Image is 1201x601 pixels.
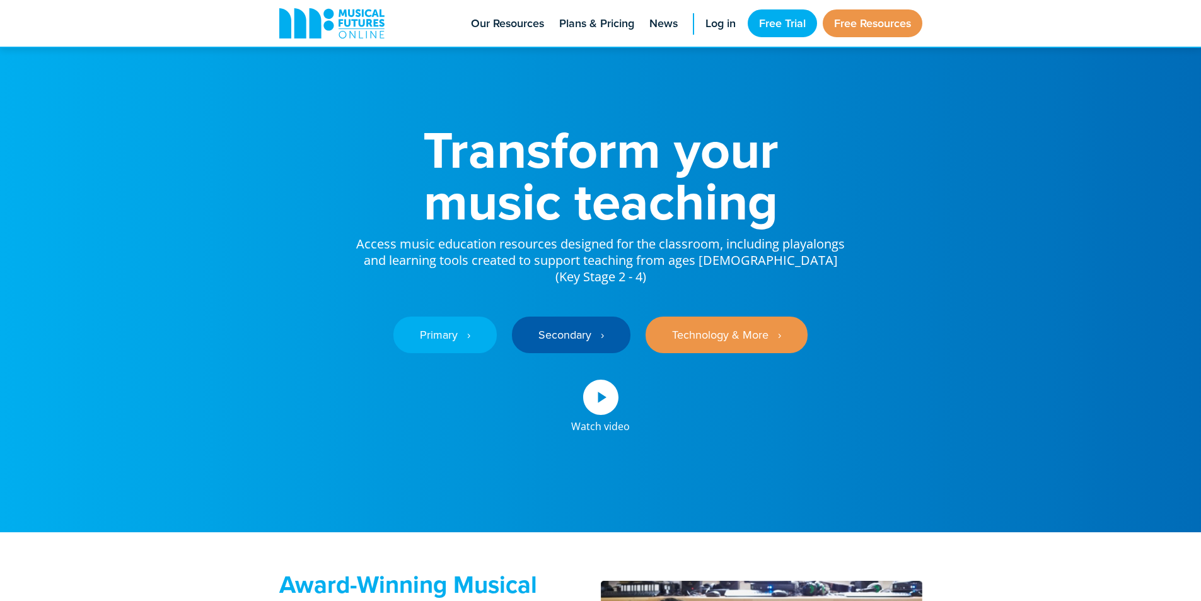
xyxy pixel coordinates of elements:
a: Secondary ‎‏‏‎ ‎ › [512,317,630,353]
a: Primary ‎‏‏‎ ‎ › [393,317,497,353]
a: Free Trial [748,9,817,37]
a: Free Resources [823,9,922,37]
a: Technology & More ‎‏‏‎ ‎ › [646,317,808,353]
p: Access music education resources designed for the classroom, including playalongs and learning to... [355,227,847,285]
div: Watch video [571,415,630,431]
span: Plans & Pricing [559,15,634,32]
span: Our Resources [471,15,544,32]
span: Log in [705,15,736,32]
span: News [649,15,678,32]
h1: Transform your music teaching [355,124,847,227]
